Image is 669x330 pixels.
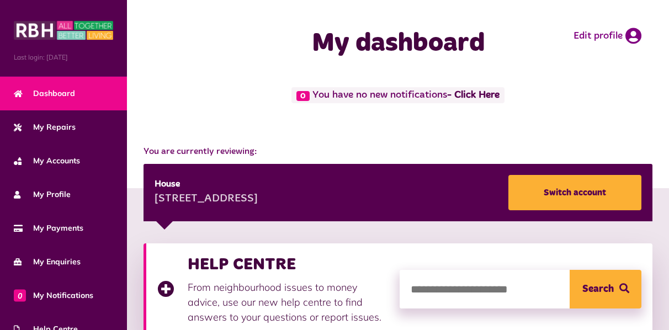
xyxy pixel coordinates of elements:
a: Edit profile [574,28,641,44]
span: My Repairs [14,121,76,133]
div: [STREET_ADDRESS] [155,191,258,207]
span: My Profile [14,189,71,200]
a: Switch account [508,175,641,210]
div: House [155,178,258,191]
a: - Click Here [447,91,500,100]
button: Search [570,270,641,308]
h3: HELP CENTRE [188,254,389,274]
p: From neighbourhood issues to money advice, use our new help centre to find answers to your questi... [188,280,389,324]
span: 0 [296,91,310,101]
span: My Enquiries [14,256,81,268]
span: My Notifications [14,290,93,301]
span: My Payments [14,222,83,234]
span: You have no new notifications [291,87,504,103]
h1: My dashboard [274,28,523,60]
span: Dashboard [14,88,75,99]
span: Last login: [DATE] [14,52,113,62]
span: 0 [14,289,26,301]
span: My Accounts [14,155,80,167]
img: MyRBH [14,19,113,41]
span: You are currently reviewing: [144,145,652,158]
span: Search [582,270,614,308]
